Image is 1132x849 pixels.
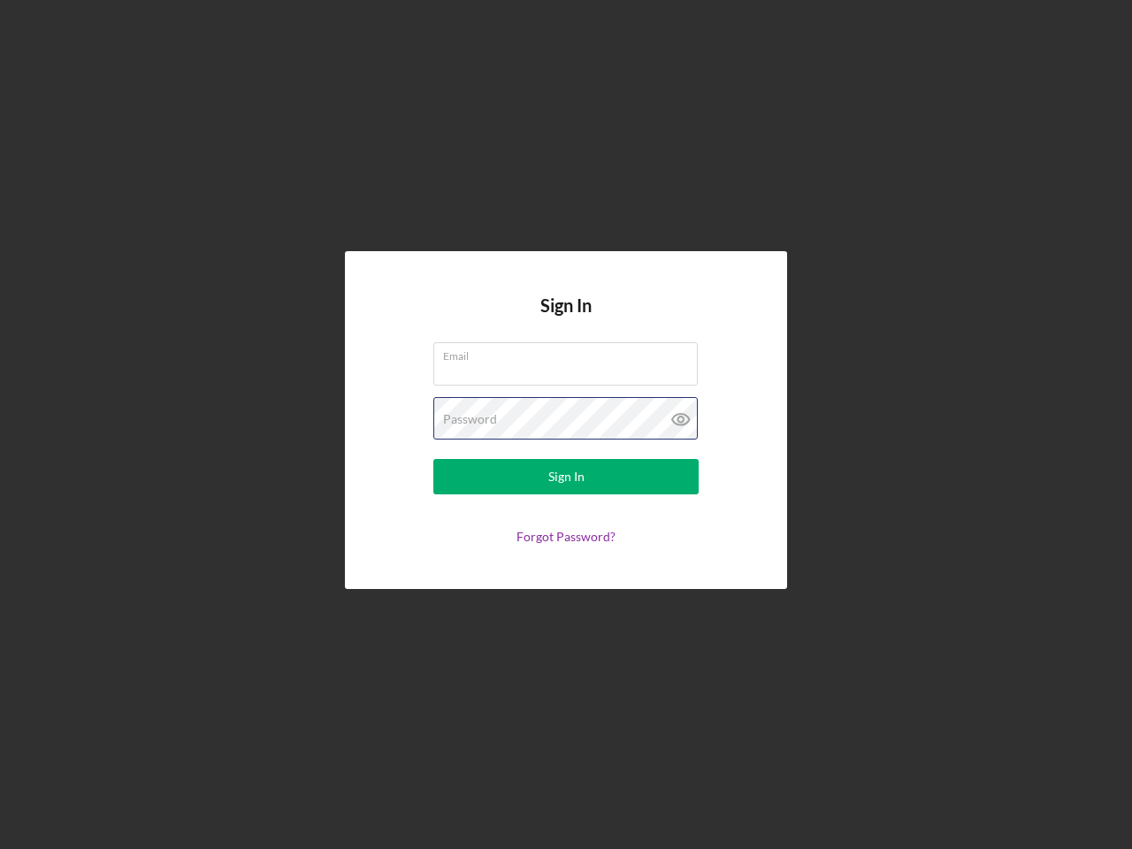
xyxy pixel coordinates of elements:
[516,529,616,544] a: Forgot Password?
[433,459,699,494] button: Sign In
[540,295,592,342] h4: Sign In
[548,459,585,494] div: Sign In
[443,412,497,426] label: Password
[443,343,698,363] label: Email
